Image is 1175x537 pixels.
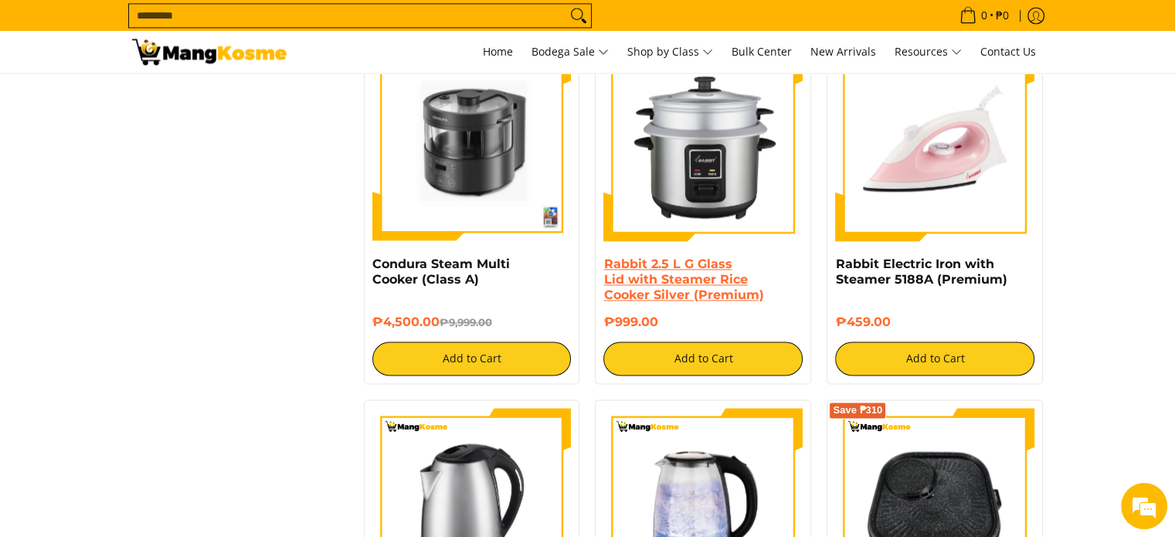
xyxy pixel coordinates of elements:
[835,257,1007,287] a: Rabbit Electric Iron with Steamer 5188A (Premium)
[372,314,572,330] h6: ₱4,500.00
[980,44,1036,59] span: Contact Us
[732,44,792,59] span: Bulk Center
[835,342,1034,376] button: Add to Cart
[483,44,513,59] span: Home
[8,366,294,420] textarea: Type your message and hit 'Enter'
[80,87,260,107] div: Chat with us now
[979,10,990,21] span: 0
[993,10,1011,21] span: ₱0
[835,314,1034,330] h6: ₱459.00
[603,342,803,376] button: Add to Cart
[955,7,1014,24] span: •
[887,31,970,73] a: Resources
[603,257,763,302] a: Rabbit 2.5 L G Glass Lid with Steamer Rice Cooker Silver (Premium)
[440,316,492,328] del: ₱9,999.00
[302,31,1044,73] nav: Main Menu
[372,257,510,287] a: Condura Steam Multi Cooker (Class A)
[895,42,962,62] span: Resources
[803,31,884,73] a: New Arrivals
[603,42,803,241] img: https://mangkosme.com/products/rabbit-2-5-l-g-glass-lid-with-steamer-rice-cooker-silver-class-a
[835,42,1034,241] img: https://mangkosme.com/products/rabbit-eletric-iron-with-steamer-5188a-class-a
[524,31,616,73] a: Bodega Sale
[620,31,721,73] a: Shop by Class
[724,31,800,73] a: Bulk Center
[253,8,290,45] div: Minimize live chat window
[372,42,572,241] img: Condura Steam Multi Cooker (Class A)
[372,342,572,376] button: Add to Cart
[566,4,591,27] button: Search
[132,39,287,65] img: Small Appliances l Mang Kosme: Home Appliances Warehouse Sale
[531,42,609,62] span: Bodega Sale
[833,406,882,415] span: Save ₱310
[810,44,876,59] span: New Arrivals
[973,31,1044,73] a: Contact Us
[627,42,713,62] span: Shop by Class
[475,31,521,73] a: Home
[603,314,803,330] h6: ₱999.00
[90,167,213,323] span: We're online!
